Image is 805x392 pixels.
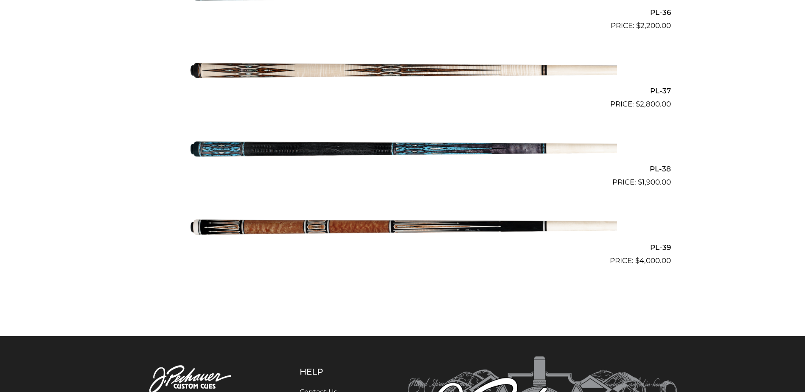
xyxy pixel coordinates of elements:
[135,239,671,255] h2: PL-39
[638,178,642,186] span: $
[135,113,671,188] a: PL-38 $1,900.00
[635,256,671,265] bdi: 4,000.00
[636,21,640,30] span: $
[636,21,671,30] bdi: 2,200.00
[135,83,671,98] h2: PL-37
[188,113,617,185] img: PL-38
[135,161,671,177] h2: PL-38
[300,367,365,377] h5: Help
[636,100,671,108] bdi: 2,800.00
[636,100,640,108] span: $
[188,191,617,263] img: PL-39
[135,191,671,266] a: PL-39 $4,000.00
[135,5,671,20] h2: PL-36
[135,35,671,109] a: PL-37 $2,800.00
[188,35,617,106] img: PL-37
[635,256,640,265] span: $
[638,178,671,186] bdi: 1,900.00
